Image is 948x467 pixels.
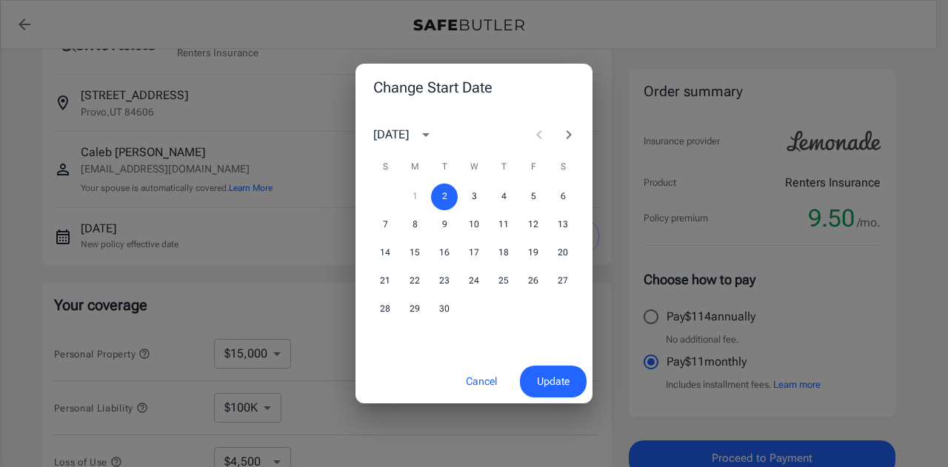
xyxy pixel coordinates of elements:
button: 30 [431,296,458,323]
span: Tuesday [431,152,458,182]
button: 19 [520,240,547,266]
button: 15 [401,240,428,266]
button: 4 [490,184,517,210]
button: 29 [401,296,428,323]
button: 18 [490,240,517,266]
button: 3 [461,184,487,210]
div: [DATE] [373,126,409,144]
button: 8 [401,212,428,238]
h2: Change Start Date [355,64,592,111]
button: Cancel [449,366,514,397]
button: Next month [554,120,584,149]
button: 22 [401,268,428,295]
span: Friday [520,152,547,182]
button: 17 [461,240,487,266]
button: 27 [550,268,576,295]
button: 25 [490,268,517,295]
button: 26 [520,268,547,295]
button: 6 [550,184,576,210]
button: 13 [550,212,576,238]
button: 10 [461,212,487,238]
span: Monday [401,152,428,182]
span: Wednesday [461,152,487,182]
button: 14 [372,240,398,266]
button: Update [520,366,587,397]
button: 9 [431,212,458,238]
span: Thursday [490,152,517,182]
button: 7 [372,212,398,238]
button: 5 [520,184,547,210]
button: 11 [490,212,517,238]
span: Saturday [550,152,576,182]
button: 20 [550,240,576,266]
span: Update [537,372,570,391]
button: 16 [431,240,458,266]
button: 23 [431,268,458,295]
button: calendar view is open, switch to year view [413,122,438,147]
button: 28 [372,296,398,323]
button: 21 [372,268,398,295]
span: Sunday [372,152,398,182]
button: 24 [461,268,487,295]
button: 2 [431,184,458,210]
button: 12 [520,212,547,238]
